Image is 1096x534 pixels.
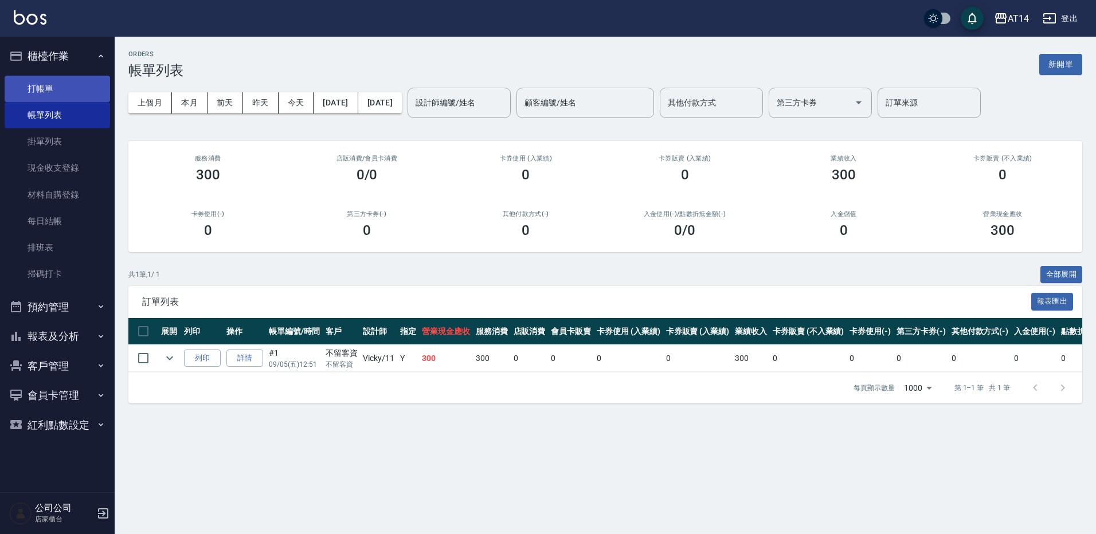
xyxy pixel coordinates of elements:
h3: 0 [522,222,530,238]
button: 新開單 [1039,54,1082,75]
th: 營業現金應收 [419,318,473,345]
button: 櫃檯作業 [5,41,110,71]
h5: 公司公司 [35,502,93,514]
h2: 卡券販賣 (不入業績) [937,155,1068,162]
th: 操作 [224,318,266,345]
th: 服務消費 [473,318,511,345]
td: 0 [511,345,549,372]
th: 店販消費 [511,318,549,345]
h3: 300 [832,167,856,183]
td: Vicky /11 [360,345,397,372]
h3: 0/0 [357,167,378,183]
button: 報表及分析 [5,321,110,351]
p: 每頁顯示數量 [854,383,895,393]
button: 前天 [208,92,243,113]
a: 帳單列表 [5,102,110,128]
th: 卡券販賣 (不入業績) [770,318,847,345]
button: 上個月 [128,92,172,113]
th: 第三方卡券(-) [894,318,949,345]
h3: 0 [681,167,689,183]
td: #1 [266,345,323,372]
p: 不留客資 [326,359,358,370]
h3: 0 /0 [674,222,695,238]
h3: 帳單列表 [128,62,183,78]
th: 卡券使用 (入業績) [594,318,663,345]
button: 報表匯出 [1031,293,1074,311]
h3: 0 [999,167,1007,183]
th: 會員卡販賣 [548,318,594,345]
a: 打帳單 [5,76,110,102]
th: 業績收入 [732,318,770,345]
h2: 卡券使用(-) [142,210,273,218]
th: 客戶 [323,318,361,345]
button: 會員卡管理 [5,380,110,410]
h3: 服務消費 [142,155,273,162]
h2: 第三方卡券(-) [301,210,432,218]
button: save [961,7,984,30]
a: 掃碼打卡 [5,261,110,287]
h2: 其他付款方式(-) [460,210,592,218]
h3: 0 [363,222,371,238]
td: 0 [548,345,594,372]
button: 全部展開 [1040,266,1083,284]
h3: 0 [204,222,212,238]
td: 0 [894,345,949,372]
button: [DATE] [358,92,402,113]
button: 本月 [172,92,208,113]
h2: 營業現金應收 [937,210,1068,218]
a: 每日結帳 [5,208,110,234]
a: 新開單 [1039,58,1082,69]
th: 設計師 [360,318,397,345]
div: AT14 [1008,11,1029,26]
a: 掛單列表 [5,128,110,155]
th: 指定 [397,318,419,345]
th: 展開 [158,318,181,345]
p: 店家櫃台 [35,514,93,524]
a: 詳情 [226,350,263,367]
h2: 卡券販賣 (入業績) [619,155,750,162]
td: 0 [1011,345,1058,372]
button: 今天 [279,92,314,113]
p: 第 1–1 筆 共 1 筆 [954,383,1010,393]
h2: ORDERS [128,50,183,58]
div: 不留客資 [326,347,358,359]
h2: 入金儲值 [778,210,909,218]
h3: 0 [840,222,848,238]
td: 0 [770,345,847,372]
th: 卡券使用(-) [847,318,894,345]
th: 入金使用(-) [1011,318,1058,345]
th: 帳單編號/時間 [266,318,323,345]
h3: 300 [991,222,1015,238]
img: Logo [14,10,46,25]
th: 卡券販賣 (入業績) [663,318,733,345]
h3: 300 [196,167,220,183]
td: 300 [732,345,770,372]
button: 登出 [1038,8,1082,29]
h2: 店販消費 /會員卡消費 [301,155,432,162]
a: 報表匯出 [1031,296,1074,307]
td: Y [397,345,419,372]
td: 0 [847,345,894,372]
button: 昨天 [243,92,279,113]
th: 其他付款方式(-) [949,318,1012,345]
td: 300 [419,345,473,372]
img: Person [9,502,32,525]
button: expand row [161,350,178,367]
td: 0 [594,345,663,372]
h3: 0 [522,167,530,183]
span: 訂單列表 [142,296,1031,308]
h2: 業績收入 [778,155,909,162]
a: 排班表 [5,234,110,261]
button: [DATE] [314,92,358,113]
button: 客戶管理 [5,351,110,381]
button: 紅利點數設定 [5,410,110,440]
p: 共 1 筆, 1 / 1 [128,269,160,280]
h2: 入金使用(-) /點數折抵金額(-) [619,210,750,218]
a: 材料自購登錄 [5,182,110,208]
button: 預約管理 [5,292,110,322]
button: AT14 [989,7,1034,30]
a: 現金收支登錄 [5,155,110,181]
button: Open [850,93,868,112]
div: 1000 [899,372,936,403]
td: 0 [949,345,1012,372]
